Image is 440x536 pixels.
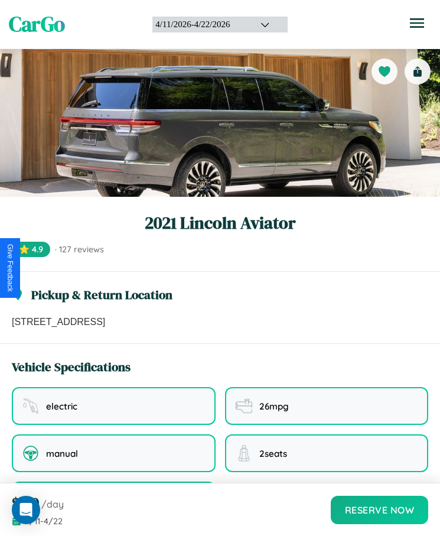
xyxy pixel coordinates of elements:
[22,398,39,414] img: fuel type
[55,244,104,255] span: · 127 reviews
[155,20,246,30] div: 4 / 11 / 2026 - 4 / 22 / 2026
[12,315,428,329] p: [STREET_ADDRESS]
[25,516,63,527] span: 4 / 11 - 4 / 22
[12,211,428,235] h1: 2021 Lincoln Aviator
[9,10,65,38] span: CarGo
[31,286,172,303] h3: Pickup & Return Location
[46,401,77,412] span: electric
[12,358,131,375] h3: Vehicle Specifications
[12,242,50,257] span: ⭐ 4.9
[331,496,429,524] button: Reserve Now
[259,401,289,412] span: 26 mpg
[12,496,40,524] div: Open Intercom Messenger
[46,448,78,459] span: manual
[6,244,14,292] div: Give Feedback
[12,493,39,512] span: $ 190
[259,448,287,459] span: 2 seats
[41,498,64,510] span: /day
[236,398,252,414] img: fuel efficiency
[236,445,252,462] img: seating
